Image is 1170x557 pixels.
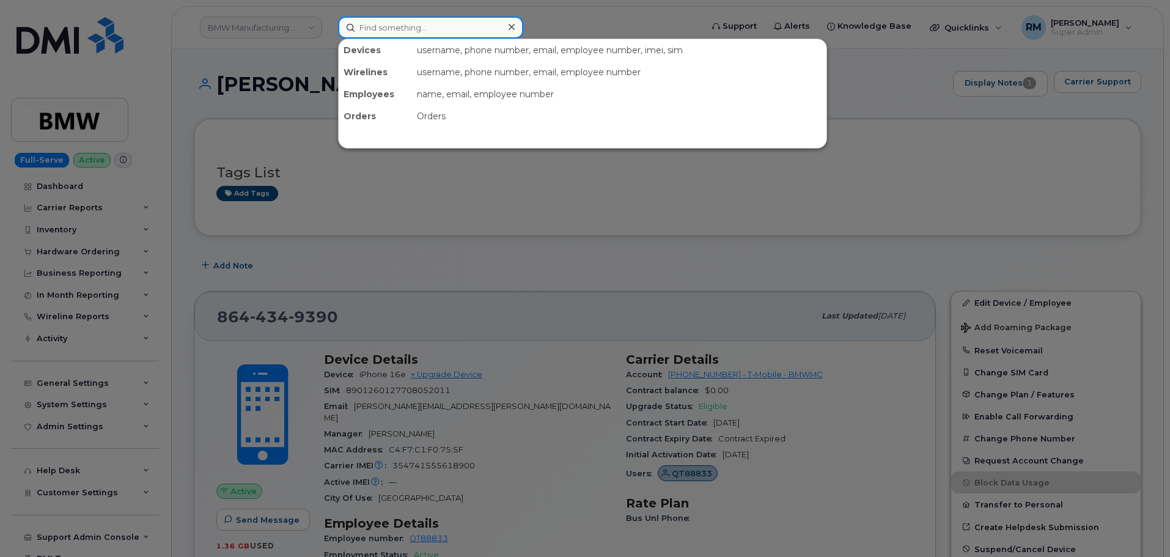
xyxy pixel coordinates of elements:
[339,105,412,127] div: Orders
[412,61,826,83] div: username, phone number, email, employee number
[339,39,412,61] div: Devices
[339,83,412,105] div: Employees
[412,39,826,61] div: username, phone number, email, employee number, imei, sim
[1117,504,1161,548] iframe: Messenger Launcher
[412,83,826,105] div: name, email, employee number
[339,61,412,83] div: Wirelines
[412,105,826,127] div: Orders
